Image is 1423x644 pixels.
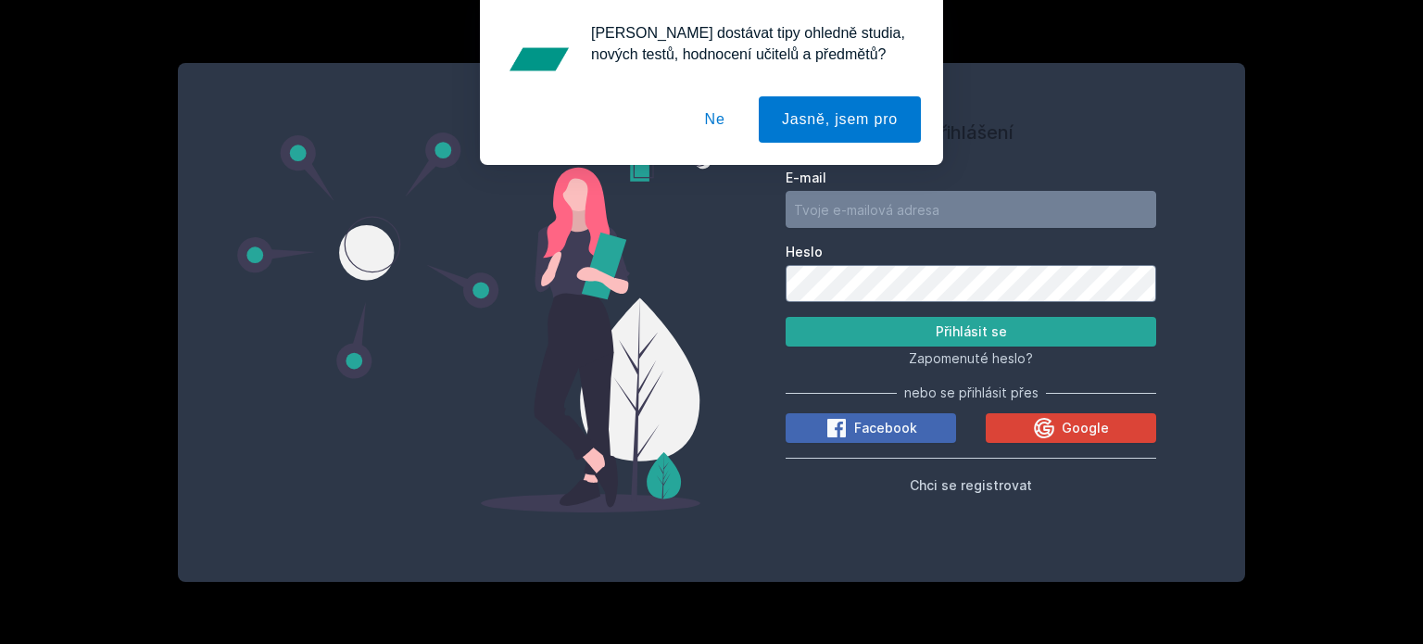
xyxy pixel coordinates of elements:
[786,317,1156,347] button: Přihlásit se
[910,474,1032,496] button: Chci se registrovat
[1062,419,1109,437] span: Google
[904,384,1039,402] span: nebo se přihlásit přes
[854,419,917,437] span: Facebook
[986,413,1156,443] button: Google
[502,22,576,96] img: notification icon
[909,350,1033,366] span: Zapomenuté heslo?
[576,22,921,65] div: [PERSON_NAME] dostávat tipy ohledně studia, nových testů, hodnocení učitelů a předmětů?
[682,96,749,143] button: Ne
[759,96,921,143] button: Jasně, jsem pro
[786,243,1156,261] label: Heslo
[786,191,1156,228] input: Tvoje e-mailová adresa
[786,169,1156,187] label: E-mail
[910,477,1032,493] span: Chci se registrovat
[786,413,956,443] button: Facebook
